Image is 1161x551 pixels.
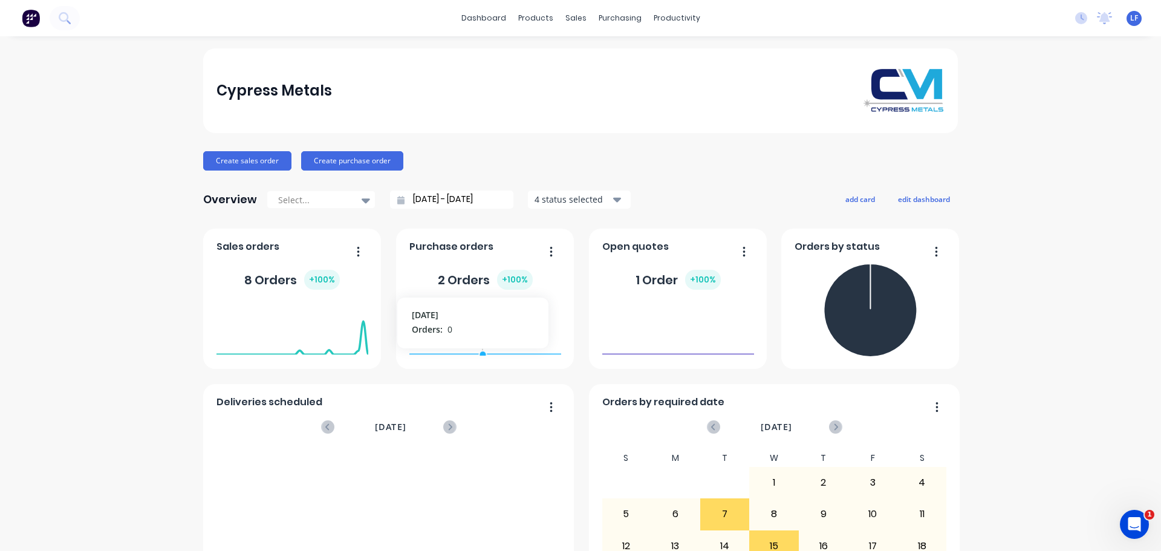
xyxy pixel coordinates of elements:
[837,191,883,207] button: add card
[898,499,946,529] div: 11
[535,193,611,206] div: 4 status selected
[70,408,112,416] span: Messages
[651,499,700,529] div: 6
[602,499,651,529] div: 5
[24,86,218,106] p: Hi [PERSON_NAME]
[651,449,700,467] div: M
[25,293,195,305] div: Factory Weekly Updates - [DATE]
[25,272,84,285] div: New feature
[22,9,40,27] img: Factory
[602,449,651,467] div: S
[890,191,958,207] button: edit dashboard
[799,468,848,498] div: 2
[16,408,44,416] span: Home
[761,420,792,434] span: [DATE]
[25,205,217,218] h2: Have an idea or feature request?
[25,308,195,321] div: Hey, Factory pro there👋
[301,151,403,171] button: Create purchase order
[244,270,340,290] div: 8 Orders
[799,449,848,467] div: T
[140,408,163,416] span: News
[512,9,559,27] div: products
[559,9,593,27] div: sales
[12,262,230,331] div: New featureImprovementFactory Weekly Updates - [DATE]Hey, Factory pro there👋
[25,347,217,360] h2: Factory Feature Walkthroughs
[636,270,721,290] div: 1 Order
[648,9,706,27] div: productivity
[848,499,897,529] div: 10
[438,270,533,290] div: 2 Orders
[25,166,203,178] div: AI Agent and team can help
[701,499,749,529] div: 7
[848,468,897,498] div: 3
[208,19,230,41] div: Close
[860,67,945,115] img: Cypress Metals
[848,449,897,467] div: F
[750,468,798,498] div: 1
[203,187,257,212] div: Overview
[593,9,648,27] div: purchasing
[409,240,493,254] span: Purchase orders
[60,377,121,426] button: Messages
[1145,510,1154,520] span: 1
[685,270,721,290] div: + 100 %
[202,408,221,416] span: Help
[25,223,217,247] button: Share it with us
[700,449,750,467] div: T
[602,240,669,254] span: Open quotes
[12,143,230,189] div: Ask a questionAI Agent and team can help
[795,240,880,254] span: Orders by status
[1120,510,1149,539] iframe: Intercom live chat
[25,153,203,166] div: Ask a question
[897,449,947,467] div: S
[497,270,533,290] div: + 100 %
[455,9,512,27] a: dashboard
[89,272,153,285] div: Improvement
[24,23,96,42] img: logo
[1130,13,1138,24] span: LF
[375,420,406,434] span: [DATE]
[528,191,631,209] button: 4 status selected
[898,468,946,498] div: 4
[24,106,218,127] p: How can we help?
[121,377,181,426] button: News
[216,79,332,103] div: Cypress Metals
[799,499,848,529] div: 9
[181,377,242,426] button: Help
[203,151,291,171] button: Create sales order
[304,270,340,290] div: + 100 %
[216,240,279,254] span: Sales orders
[750,499,798,529] div: 8
[749,449,799,467] div: W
